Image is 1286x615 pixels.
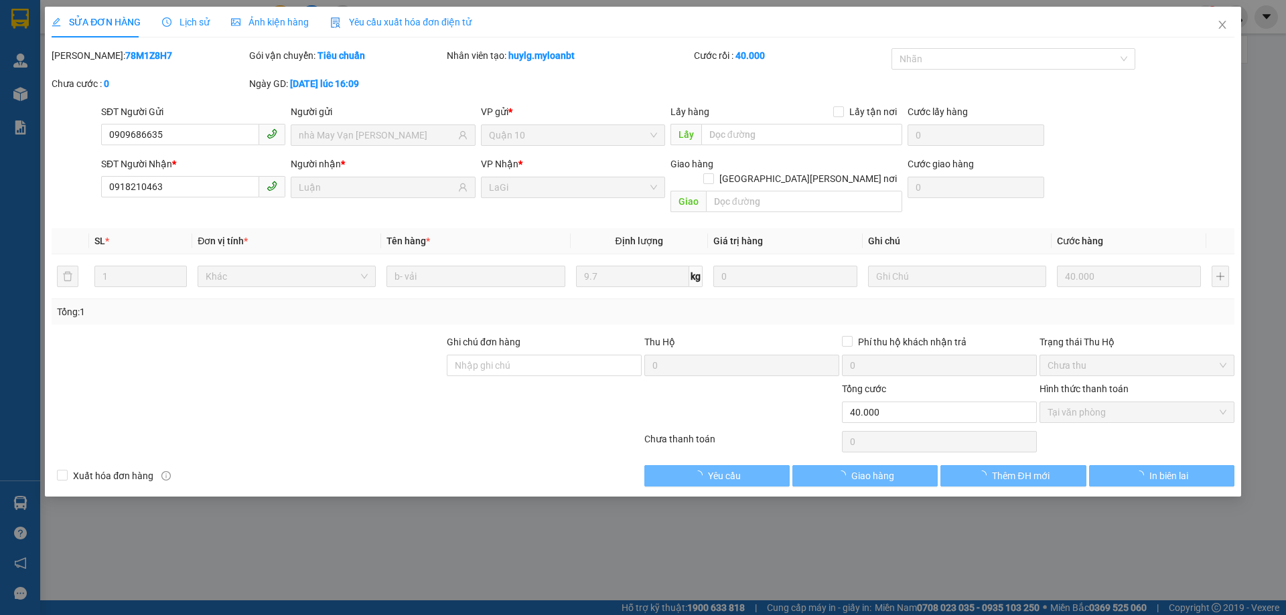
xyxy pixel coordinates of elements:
span: user [458,130,468,140]
span: Lấy tận nơi [844,104,902,119]
span: SỬA ĐƠN HÀNG [52,17,141,27]
span: Đơn vị tính [198,236,248,246]
div: Nhân viên tạo: [447,48,691,63]
button: Close [1204,7,1241,44]
label: Hình thức thanh toán [1040,383,1129,394]
div: Người nhận [291,157,475,171]
input: Dọc đường [701,124,902,145]
span: clock-circle [162,17,171,27]
input: Tên người gửi [299,128,455,143]
span: Giao [670,191,706,212]
th: Ghi chú [863,228,1052,254]
span: Tại văn phòng [1048,402,1226,422]
span: Giá trị hàng [713,236,763,246]
b: [DATE] lúc 16:09 [290,78,359,89]
span: Lịch sử [162,17,210,27]
button: plus [1212,266,1229,287]
b: Tiêu chuẩn [317,50,365,61]
span: loading [837,470,851,480]
div: VP gửi [481,104,665,119]
div: Ngày GD: [249,76,444,91]
b: 0 [104,78,109,89]
span: edit [52,17,61,27]
span: Khác [206,266,368,286]
span: Tên hàng [386,236,430,246]
div: Chưa cước : [52,76,246,91]
span: close [1217,19,1228,30]
span: Giao hàng [670,159,713,169]
span: Quận 10 [489,125,657,145]
span: Định lượng [616,236,663,246]
b: huylg.myloanbt [508,50,575,61]
button: Yêu cầu [644,465,790,487]
span: user [458,183,468,192]
span: In biên lai [1149,468,1188,483]
div: SĐT Người Nhận [101,157,285,171]
span: Giao hàng [851,468,894,483]
input: Cước lấy hàng [908,124,1044,146]
img: icon [330,17,341,28]
label: Cước lấy hàng [908,106,968,117]
input: Ghi chú đơn hàng [447,355,642,376]
span: kg [689,266,703,287]
label: Cước giao hàng [908,159,974,169]
span: Thu Hộ [644,337,675,347]
span: Phí thu hộ khách nhận trả [853,335,972,349]
span: Cước hàng [1057,236,1103,246]
button: delete [57,266,78,287]
div: Cước rồi : [694,48,889,63]
div: [PERSON_NAME]: [52,48,246,63]
span: Xuất hóa đơn hàng [68,468,159,483]
div: Chưa thanh toán [643,432,841,455]
div: SĐT Người Gửi [101,104,285,119]
b: 78M1Z8H7 [125,50,172,61]
span: phone [267,128,277,139]
input: 0 [713,266,857,287]
input: VD: Bàn, Ghế [386,266,565,287]
div: Tổng: 1 [57,304,496,319]
label: Ghi chú đơn hàng [447,337,520,347]
span: info-circle [161,471,171,480]
span: Lấy [670,124,701,145]
button: Giao hàng [792,465,938,487]
input: Tên người nhận [299,180,455,195]
span: [GEOGRAPHIC_DATA][PERSON_NAME] nơi [714,171,902,186]
span: phone [267,181,277,191]
input: Cước giao hàng [908,177,1044,198]
span: VP Nhận [481,159,518,169]
div: Người gửi [291,104,475,119]
span: Thêm ĐH mới [992,468,1049,483]
input: Dọc đường [706,191,902,212]
span: LaGi [489,177,657,197]
span: SL [94,236,105,246]
span: Ảnh kiện hàng [231,17,309,27]
button: Thêm ĐH mới [940,465,1086,487]
span: Lấy hàng [670,106,709,117]
span: Tổng cước [842,383,886,394]
span: loading [1135,470,1149,480]
span: Yêu cầu [708,468,741,483]
div: Gói vận chuyển: [249,48,444,63]
input: Ghi Chú [868,266,1046,287]
span: Chưa thu [1048,355,1226,375]
span: picture [231,17,240,27]
span: loading [693,470,708,480]
button: In biên lai [1089,465,1234,487]
span: loading [977,470,992,480]
input: 0 [1057,266,1201,287]
div: Trạng thái Thu Hộ [1040,335,1234,349]
b: 40.000 [735,50,765,61]
span: Yêu cầu xuất hóa đơn điện tử [330,17,472,27]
